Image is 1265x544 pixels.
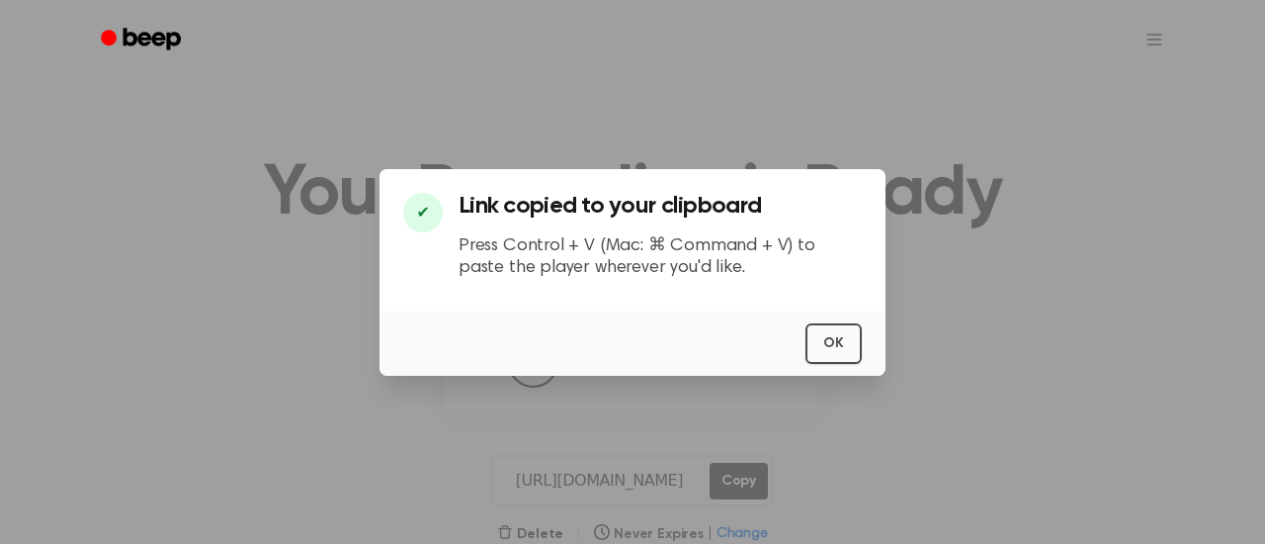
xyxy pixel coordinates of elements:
button: Open menu [1131,16,1178,63]
h3: Link copied to your clipboard [459,193,862,220]
button: OK [805,323,862,364]
p: Press Control + V (Mac: ⌘ Command + V) to paste the player wherever you'd like. [459,235,862,280]
div: ✔ [403,193,443,232]
a: Beep [87,21,199,59]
